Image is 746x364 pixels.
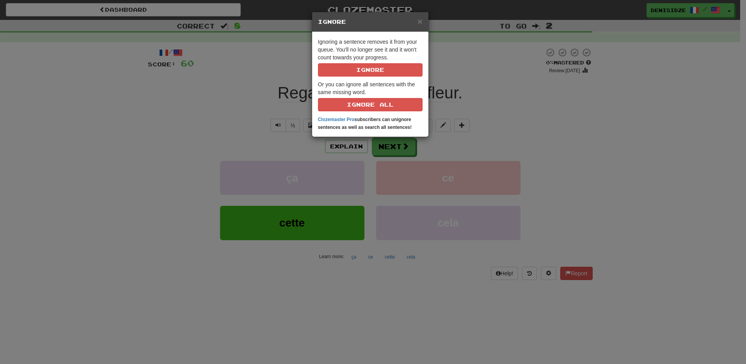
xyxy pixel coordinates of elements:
strong: subscribers can unignore sentences as well as search all sentences! [318,117,412,130]
p: Ignoring a sentence removes it from your queue. You'll no longer see it and it won't count toward... [318,38,423,77]
button: Ignore [318,63,423,77]
button: Ignore All [318,98,423,111]
button: Close [417,17,422,25]
p: Or you can ignore all sentences with the same missing word. [318,80,423,111]
a: Clozemaster Pro [318,117,355,122]
span: × [417,17,422,26]
h5: Ignore [318,18,423,26]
